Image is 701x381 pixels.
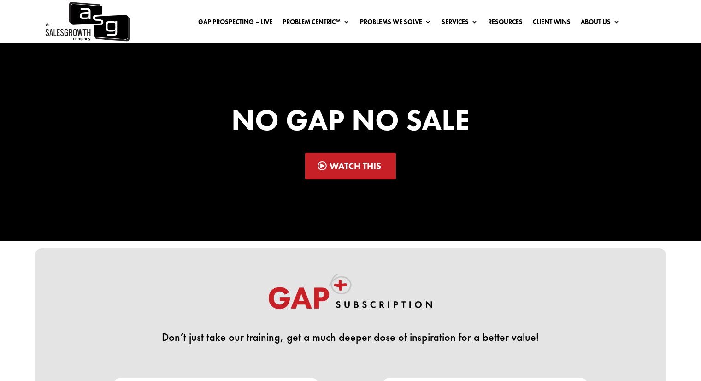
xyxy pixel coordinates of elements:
[283,18,350,29] a: Problem Centric™
[581,18,620,29] a: About Us
[305,153,396,179] a: Watch This
[360,18,431,29] a: Problems We Solve
[488,18,523,29] a: Resources
[198,18,272,29] a: Gap Prospecting – LIVE
[442,18,478,29] a: Services
[267,273,433,318] img: Gap Subscription
[101,332,599,343] p: Don’t just take our training, get a much deeper dose of inspiration for a better value!
[533,18,571,29] a: Client Wins
[102,105,600,139] h1: No Gap No Sale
